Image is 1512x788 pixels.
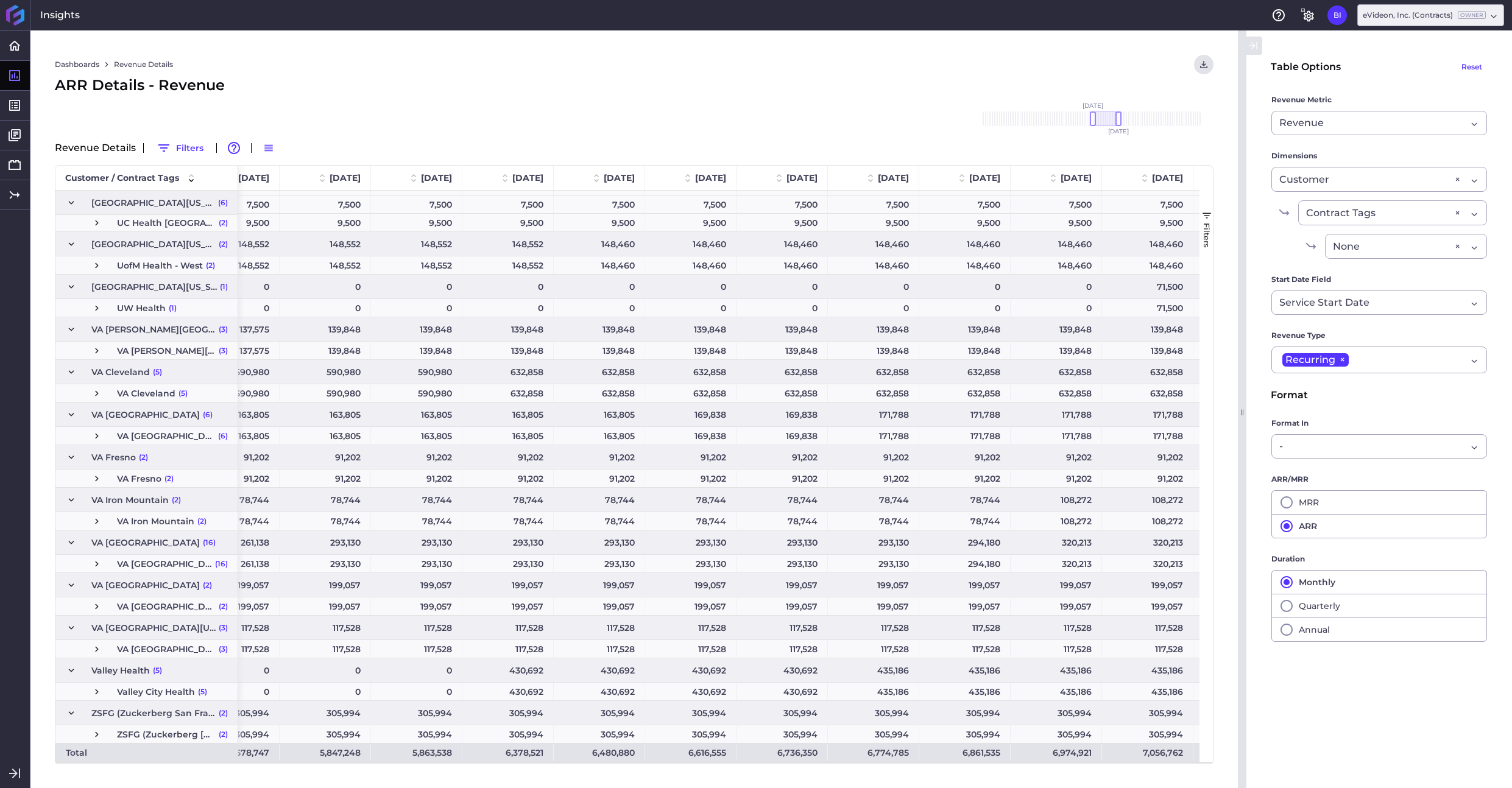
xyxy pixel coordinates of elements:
[1269,5,1288,25] button: Help
[554,342,645,359] div: 139,848
[188,317,1285,342] div: Press SPACE to select this row.
[1102,616,1193,639] div: 117,528
[188,512,1285,530] div: Press SPACE to select this row.
[645,403,737,426] div: 169,838
[1271,490,1487,514] button: MRR
[1011,384,1102,402] div: 632,858
[1193,427,1285,445] div: 171,788
[554,488,645,512] div: 78,744
[280,232,371,256] div: 148,552
[645,488,737,512] div: 78,744
[462,512,554,530] div: 78,744
[371,512,462,530] div: 78,744
[55,445,238,470] div: Press SPACE to select this row.
[371,616,462,639] div: 117,528
[1455,205,1460,220] div: ×
[280,597,371,615] div: 199,057
[280,195,371,213] div: 7,500
[1456,55,1488,79] button: Reset
[371,317,462,341] div: 139,848
[462,275,554,298] div: 0
[919,317,1011,341] div: 139,848
[828,616,919,639] div: 117,528
[645,195,737,213] div: 7,500
[645,530,737,554] div: 293,130
[188,427,1285,445] div: Press SPACE to select this row.
[280,488,371,512] div: 78,744
[554,256,645,274] div: 148,460
[1102,256,1193,274] div: 148,460
[645,275,737,298] div: 0
[737,214,828,231] div: 9,500
[280,512,371,530] div: 78,744
[737,299,828,317] div: 0
[554,597,645,615] div: 199,057
[1271,167,1487,192] div: Dropdown select
[371,573,462,597] div: 199,057
[55,360,238,384] div: Press SPACE to select this row.
[462,573,554,597] div: 199,057
[280,445,371,469] div: 91,202
[371,488,462,512] div: 78,744
[55,384,238,403] div: Press SPACE to select this row.
[828,445,919,469] div: 91,202
[645,445,737,469] div: 91,202
[1011,256,1102,274] div: 148,460
[188,360,1285,384] div: Press SPACE to select this row.
[645,299,737,317] div: 0
[828,555,919,572] div: 293,130
[1193,232,1285,256] div: 148,460
[371,530,462,554] div: 293,130
[55,275,238,299] div: Press SPACE to select this row.
[1357,4,1504,26] div: Dropdown select
[1102,232,1193,256] div: 148,460
[462,195,554,213] div: 7,500
[828,384,919,402] div: 632,858
[1011,275,1102,298] div: 0
[828,317,919,341] div: 139,848
[280,256,371,274] div: 148,552
[280,427,371,445] div: 163,805
[828,275,919,298] div: 0
[1011,403,1102,426] div: 171,788
[1271,617,1487,642] button: Annual
[554,403,645,426] div: 163,805
[1271,290,1487,315] div: Dropdown select
[919,384,1011,402] div: 632,858
[188,256,1285,275] div: Press SPACE to select this row.
[371,342,462,359] div: 139,848
[919,445,1011,469] div: 91,202
[828,403,919,426] div: 171,788
[1011,299,1102,317] div: 0
[188,195,1285,214] div: Press SPACE to select this row.
[55,512,238,530] div: Press SPACE to select this row.
[1193,275,1285,298] div: 71,500
[1011,445,1102,469] div: 91,202
[188,597,1285,616] div: Press SPACE to select this row.
[645,256,737,274] div: 148,460
[1271,570,1487,594] button: Monthly
[280,214,371,231] div: 9,500
[462,555,554,572] div: 293,130
[280,555,371,572] div: 293,130
[1193,530,1285,554] div: 320,213
[462,403,554,426] div: 163,805
[645,616,737,639] div: 117,528
[280,317,371,341] div: 139,848
[1102,360,1193,384] div: 632,858
[1335,353,1349,367] span: ×
[280,299,371,317] div: 0
[1102,512,1193,530] div: 108,272
[1102,214,1193,231] div: 9,500
[1011,470,1102,487] div: 91,202
[55,214,238,232] div: Press SPACE to select this row.
[737,403,828,426] div: 169,838
[1102,403,1193,426] div: 171,788
[919,195,1011,213] div: 7,500
[919,403,1011,426] div: 171,788
[462,597,554,615] div: 199,057
[55,299,238,317] div: Press SPACE to select this row.
[462,256,554,274] div: 148,552
[1011,573,1102,597] div: 199,057
[554,317,645,341] div: 139,848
